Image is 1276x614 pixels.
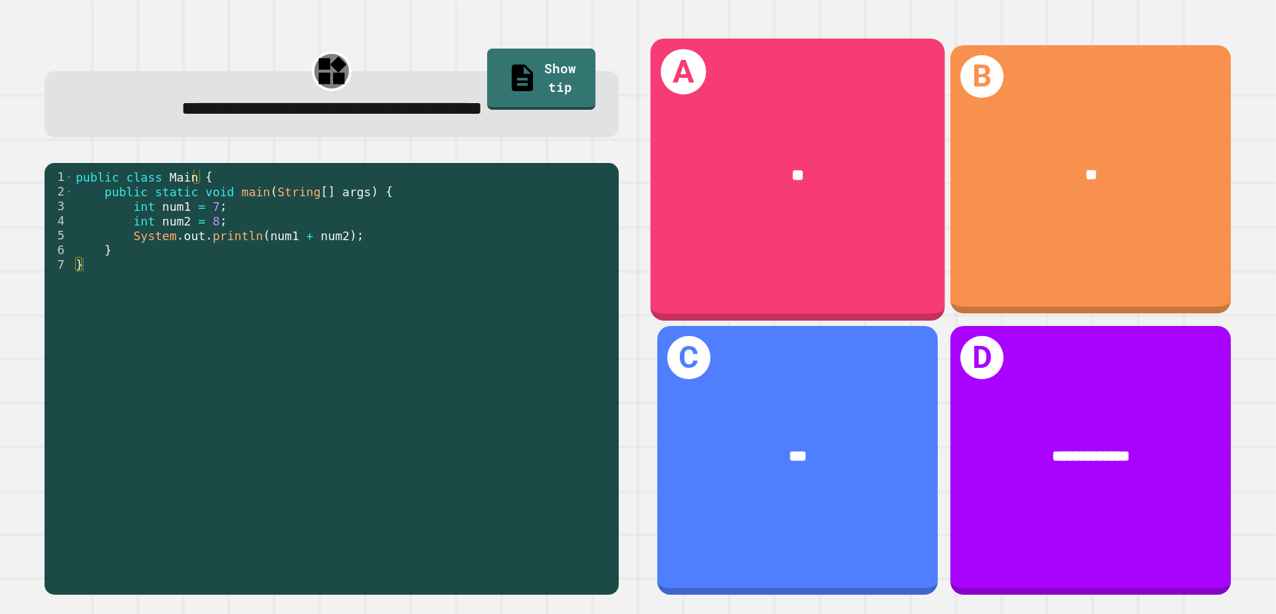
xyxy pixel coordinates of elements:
h1: D [960,336,1004,379]
div: 2 [45,184,73,199]
span: Toggle code folding, rows 1 through 7 [65,170,72,184]
div: 1 [45,170,73,184]
h1: A [661,49,706,94]
h1: C [667,336,710,379]
span: Toggle code folding, rows 2 through 6 [65,184,72,199]
div: 7 [45,257,73,272]
a: Show tip [487,49,595,110]
div: 3 [45,199,73,214]
h1: B [960,55,1004,98]
div: 6 [45,243,73,257]
div: 4 [45,214,73,228]
div: 5 [45,228,73,243]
